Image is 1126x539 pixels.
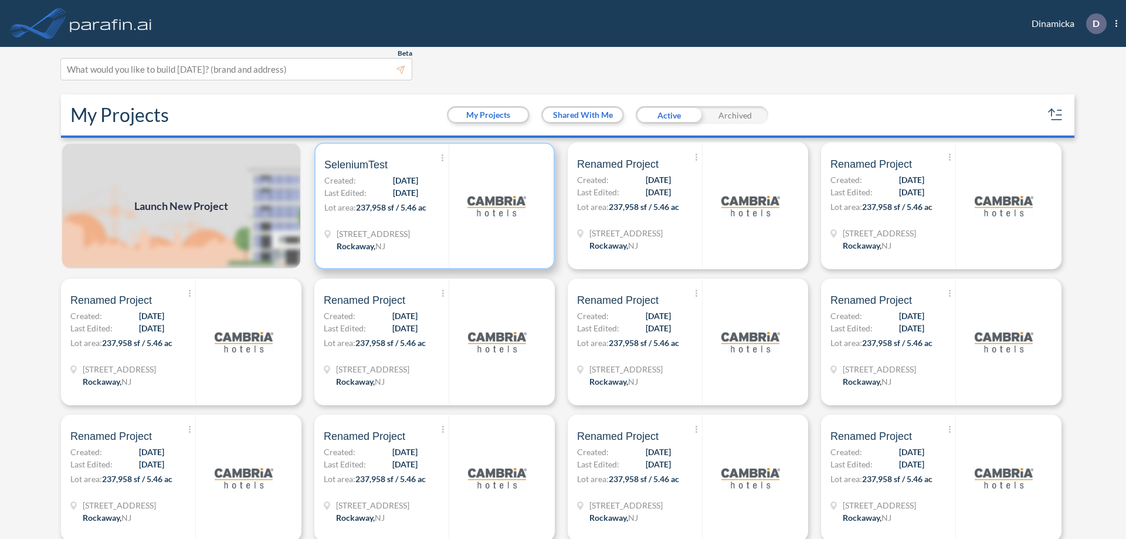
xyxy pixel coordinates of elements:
span: Last Edited: [324,187,367,199]
span: Renamed Project [324,293,405,307]
span: NJ [881,240,891,250]
img: add [61,143,301,269]
div: Rockaway, NJ [83,511,131,524]
span: Created: [577,310,609,322]
span: [DATE] [646,310,671,322]
span: Renamed Project [830,157,912,171]
span: Rockaway , [83,377,121,387]
img: logo [975,177,1033,235]
span: 237,958 sf / 5.46 ac [355,338,426,348]
div: Dinamicka [1014,13,1117,34]
img: logo [721,449,780,507]
span: 321 Mt Hope Ave [843,363,916,375]
span: [DATE] [392,446,418,458]
span: Renamed Project [577,157,659,171]
span: Rockaway , [83,513,121,523]
img: logo [721,177,780,235]
span: Lot area: [577,474,609,484]
div: Archived [702,106,768,124]
span: [DATE] [646,174,671,186]
span: Rockaway , [843,513,881,523]
a: Launch New Project [61,143,301,269]
span: [DATE] [899,458,924,470]
span: Renamed Project [70,429,152,443]
div: Rockaway, NJ [336,511,385,524]
span: Last Edited: [830,322,873,334]
span: NJ [628,377,638,387]
button: sort [1046,106,1065,124]
img: logo [467,177,526,235]
span: Lot area: [577,338,609,348]
img: logo [215,313,273,371]
span: NJ [881,513,891,523]
span: Lot area: [830,338,862,348]
span: Rockaway , [589,240,628,250]
span: 237,958 sf / 5.46 ac [102,338,172,348]
img: logo [468,313,527,371]
span: 237,958 sf / 5.46 ac [862,338,932,348]
div: Active [636,106,702,124]
span: Rockaway , [336,513,375,523]
span: NJ [881,377,891,387]
span: [DATE] [899,174,924,186]
span: Last Edited: [577,322,619,334]
span: Last Edited: [324,322,366,334]
span: [DATE] [393,187,418,199]
span: Created: [830,446,862,458]
span: Renamed Project [70,293,152,307]
div: Rockaway, NJ [843,375,891,388]
span: Rockaway , [336,377,375,387]
img: logo [67,12,154,35]
span: Rockaway , [843,240,881,250]
div: Rockaway, NJ [336,375,385,388]
span: 237,958 sf / 5.46 ac [862,202,932,212]
span: Renamed Project [830,293,912,307]
span: Last Edited: [577,458,619,470]
img: logo [468,449,527,507]
span: [DATE] [646,322,671,334]
span: Rockaway , [589,377,628,387]
span: 321 Mt Hope Ave [83,499,156,511]
span: NJ [121,377,131,387]
span: Renamed Project [324,429,405,443]
span: 321 Mt Hope Ave [589,499,663,511]
img: logo [975,313,1033,371]
span: 321 Mt Hope Ave [336,499,409,511]
span: NJ [375,377,385,387]
div: Rockaway, NJ [589,511,638,524]
span: 237,958 sf / 5.46 ac [609,474,679,484]
span: 237,958 sf / 5.46 ac [609,202,679,212]
span: [DATE] [139,446,164,458]
div: Rockaway, NJ [843,239,891,252]
span: [DATE] [899,186,924,198]
span: [DATE] [899,310,924,322]
span: [DATE] [393,174,418,187]
span: [DATE] [899,322,924,334]
span: Created: [830,174,862,186]
img: logo [721,313,780,371]
span: Launch New Project [134,198,228,214]
span: Last Edited: [324,458,366,470]
span: Last Edited: [830,186,873,198]
span: Lot area: [324,202,356,212]
span: 321 Mt Hope Ave [843,227,916,239]
span: 321 Mt Hope Ave [337,228,410,240]
span: Rockaway , [589,513,628,523]
span: Renamed Project [830,429,912,443]
span: Lot area: [324,474,355,484]
span: NJ [628,240,638,250]
span: Created: [70,310,102,322]
span: Created: [70,446,102,458]
span: Last Edited: [577,186,619,198]
span: [DATE] [646,186,671,198]
span: Lot area: [830,474,862,484]
span: Lot area: [577,202,609,212]
span: NJ [121,513,131,523]
span: Created: [577,446,609,458]
span: Renamed Project [577,293,659,307]
p: D [1093,18,1100,29]
span: [DATE] [392,322,418,334]
span: [DATE] [139,310,164,322]
span: 237,958 sf / 5.46 ac [609,338,679,348]
span: [DATE] [646,446,671,458]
